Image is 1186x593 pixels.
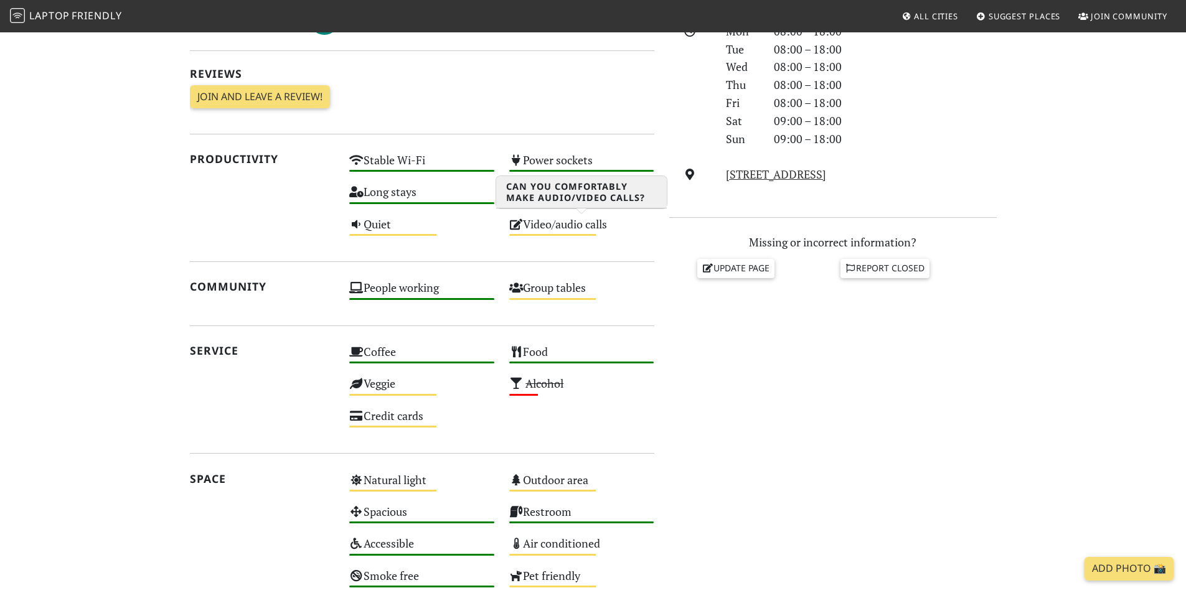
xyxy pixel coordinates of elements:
[502,214,662,246] div: Video/audio calls
[718,94,766,112] div: Fri
[1085,557,1174,581] a: Add Photo 📸
[502,342,662,373] div: Food
[502,470,662,502] div: Outdoor area
[718,112,766,130] div: Sat
[342,502,502,533] div: Spacious
[190,472,335,485] h2: Space
[342,278,502,309] div: People working
[766,94,1004,112] div: 08:00 – 18:00
[971,5,1066,27] a: Suggest Places
[669,233,997,251] p: Missing or incorrect information?
[766,40,1004,58] div: 08:00 – 18:00
[1073,5,1172,27] a: Join Community
[897,5,963,27] a: All Cities
[502,278,662,309] div: Group tables
[766,130,1004,148] div: 09:00 – 18:00
[342,533,502,565] div: Accessible
[766,58,1004,76] div: 08:00 – 18:00
[72,9,121,22] span: Friendly
[502,502,662,533] div: Restroom
[726,167,826,182] a: [STREET_ADDRESS]
[840,259,930,278] a: Report closed
[502,533,662,565] div: Air conditioned
[190,280,335,293] h2: Community
[342,182,502,213] div: Long stays
[10,6,122,27] a: LaptopFriendly LaptopFriendly
[496,176,667,208] h3: Can you comfortably make audio/video calls?
[766,76,1004,94] div: 08:00 – 18:00
[718,76,766,94] div: Thu
[342,150,502,182] div: Stable Wi-Fi
[342,342,502,373] div: Coffee
[342,373,502,405] div: Veggie
[766,112,1004,130] div: 09:00 – 18:00
[989,11,1061,22] span: Suggest Places
[342,406,502,437] div: Credit cards
[914,11,958,22] span: All Cities
[697,259,774,278] a: Update page
[342,470,502,502] div: Natural light
[29,9,70,22] span: Laptop
[718,58,766,76] div: Wed
[525,376,563,391] s: Alcohol
[190,152,335,166] h2: Productivity
[190,344,335,357] h2: Service
[502,150,662,182] div: Power sockets
[190,85,330,109] a: Join and leave a review!
[10,8,25,23] img: LaptopFriendly
[190,67,654,80] h2: Reviews
[342,214,502,246] div: Quiet
[718,40,766,58] div: Tue
[718,130,766,148] div: Sun
[1091,11,1167,22] span: Join Community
